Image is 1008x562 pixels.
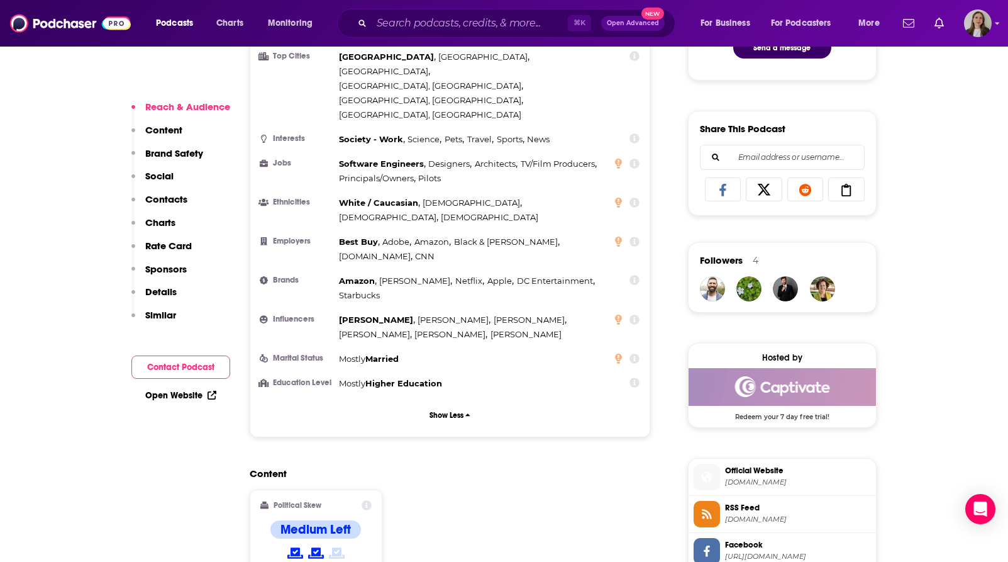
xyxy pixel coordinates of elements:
[455,274,484,288] span: ,
[339,132,405,147] span: ,
[467,134,492,144] span: Travel
[725,539,871,551] span: Facebook
[339,274,377,288] span: ,
[260,315,334,323] h3: Influencers
[414,329,485,339] span: [PERSON_NAME]
[497,132,524,147] span: ,
[145,147,203,159] p: Brand Safety
[339,198,418,208] span: White / Caucasian
[423,196,522,210] span: ,
[494,313,567,327] span: ,
[407,134,440,144] span: Science
[131,286,177,309] button: Details
[339,157,426,171] span: ,
[131,263,187,286] button: Sponsors
[689,406,876,421] span: Redeem your 7 day free trial!
[339,276,375,286] span: Amazon
[274,501,321,510] h2: Political Skew
[339,251,411,261] span: [DOMAIN_NAME]
[382,237,409,247] span: Adobe
[964,9,992,37] button: Show profile menu
[454,235,560,249] span: ,
[131,216,175,240] button: Charts
[725,502,871,514] span: RSS Feed
[415,251,435,261] span: CNN
[216,14,243,32] span: Charts
[428,159,470,169] span: Designers
[467,132,494,147] span: ,
[964,9,992,37] img: User Profile
[339,290,380,300] span: Starbucks
[407,132,441,147] span: ,
[517,276,593,286] span: DC Entertainment
[131,147,203,171] button: Brand Safety
[339,64,430,79] span: ,
[131,309,176,332] button: Similar
[773,276,798,301] img: JohirMia
[725,515,871,524] span: feeds.captivate.fm
[929,13,949,34] a: Show notifications dropdown
[339,210,438,225] span: ,
[527,134,550,144] span: News
[568,15,591,31] span: ⌘ K
[379,274,452,288] span: ,
[145,240,192,252] p: Rate Card
[339,95,521,105] span: [GEOGRAPHIC_DATA], [GEOGRAPHIC_DATA]
[787,177,824,201] a: Share on Reddit
[429,411,463,420] p: Show Less
[339,171,416,186] span: ,
[711,145,854,169] input: Email address or username...
[475,157,518,171] span: ,
[145,170,174,182] p: Social
[131,240,192,263] button: Rate Card
[131,101,230,124] button: Reach & Audience
[382,235,411,249] span: ,
[349,9,687,38] div: Search podcasts, credits, & more...
[725,465,871,476] span: Official Website
[701,14,750,32] span: For Business
[689,368,876,420] a: Captivate Deal: Redeem your 7 day free trial!
[521,159,595,169] span: TV/Film Producers
[700,254,743,266] span: Followers
[339,50,436,64] span: ,
[365,354,399,364] span: Married
[260,159,334,167] h3: Jobs
[700,145,865,170] div: Search followers
[339,66,428,76] span: [GEOGRAPHIC_DATA]
[689,352,876,363] div: Hosted by
[260,354,334,362] h3: Marital Status
[339,134,403,144] span: Society - Work
[131,193,187,216] button: Contacts
[850,13,895,33] button: open menu
[260,379,334,387] h3: Education Level
[423,198,520,208] span: [DEMOGRAPHIC_DATA]
[965,494,995,524] div: Open Intercom Messenger
[725,552,871,561] span: https://www.facebook.com/importantnotimportant
[339,315,413,325] span: [PERSON_NAME]
[418,313,490,327] span: ,
[145,263,187,275] p: Sponsors
[339,352,399,366] div: Mostly
[372,13,568,33] input: Search podcasts, credits, & more...
[746,177,782,201] a: Share on X/Twitter
[260,135,334,143] h3: Interests
[10,11,131,35] img: Podchaser - Follow, Share and Rate Podcasts
[497,134,523,144] span: Sports
[725,478,871,487] span: podcast.importantnotimportant.com
[339,79,523,93] span: ,
[339,329,410,339] span: [PERSON_NAME]
[700,276,725,301] img: quinnemmett
[156,14,193,32] span: Podcasts
[521,157,597,171] span: ,
[736,276,762,301] a: tr3ndy
[145,390,216,401] a: Open Website
[828,177,865,201] a: Copy Link
[260,198,334,206] h3: Ethnicities
[339,313,415,327] span: ,
[339,378,365,388] span: Mostly
[339,52,434,62] span: [GEOGRAPHIC_DATA]
[414,237,449,247] span: Amazon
